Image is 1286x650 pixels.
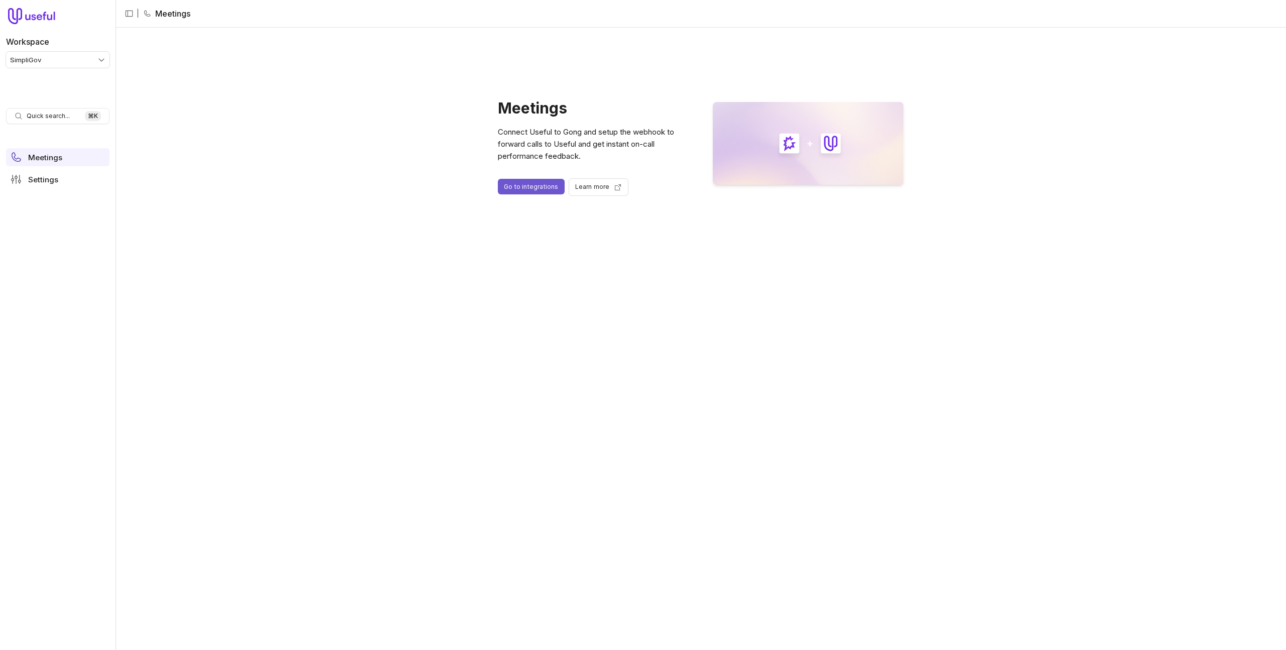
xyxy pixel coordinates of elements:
[85,111,101,121] kbd: ⌘ K
[27,112,70,120] span: Quick search...
[143,8,190,20] li: Meetings
[6,36,49,48] label: Workspace
[498,102,689,114] h1: Meetings
[122,6,137,21] button: Collapse sidebar
[137,8,139,20] span: |
[28,176,58,183] span: Settings
[6,148,110,166] a: Meetings
[498,126,689,162] p: Connect Useful to Gong and setup the webhook to forward calls to Useful and get instant on-call p...
[498,179,565,194] a: Go to integrations
[569,178,628,196] a: Learn more
[28,154,62,161] span: Meetings
[6,170,110,188] a: Settings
